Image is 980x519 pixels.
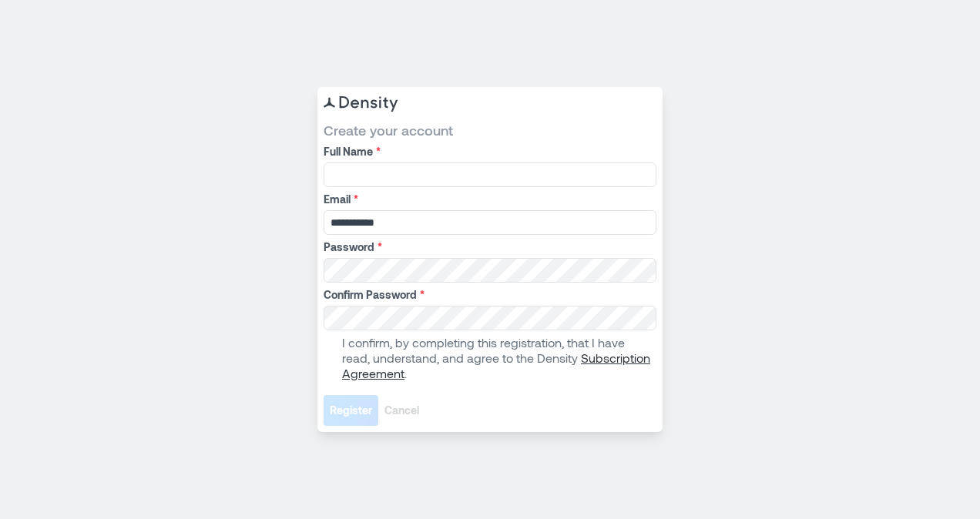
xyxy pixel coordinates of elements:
[324,395,378,426] button: Register
[342,350,650,380] a: Subscription Agreement
[324,121,656,139] span: Create your account
[324,144,653,159] label: Full Name
[324,287,653,303] label: Confirm Password
[384,403,419,418] span: Cancel
[324,239,653,255] label: Password
[378,395,425,426] button: Cancel
[342,335,653,381] p: I confirm, by completing this registration, that I have read, understand, and agree to the Density .
[324,192,653,207] label: Email
[330,403,372,418] span: Register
